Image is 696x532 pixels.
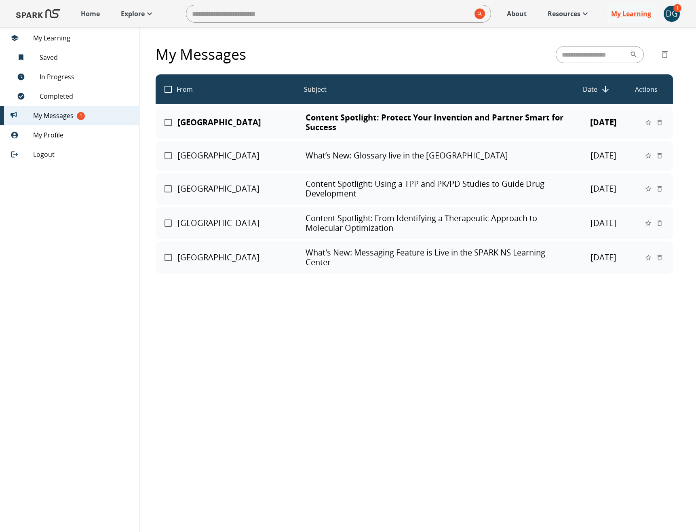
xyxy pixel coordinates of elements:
[607,5,656,23] a: My Learning
[177,118,305,127] p: [GEOGRAPHIC_DATA]
[565,151,642,160] p: [DATE]
[544,5,594,23] a: Resources
[177,151,305,160] p: [GEOGRAPHIC_DATA]
[77,5,104,23] a: Home
[177,218,305,228] p: [GEOGRAPHIC_DATA]
[40,72,133,82] span: In Progress
[654,117,665,128] button: delete
[503,5,531,23] a: About
[40,91,133,101] span: Completed
[306,213,564,233] p: Content Spotlight: From Identifying a Therapeutic Approach to Molecular Optimization
[16,4,60,23] img: Logo of SPARK at Stanford
[4,145,139,164] div: Logout
[40,53,133,62] span: Saved
[4,28,139,48] div: My Learning
[583,84,597,94] p: Date
[4,87,139,106] div: Completed
[33,150,133,159] span: Logout
[4,125,139,145] div: My Profile
[304,84,327,94] p: Subject
[654,252,665,263] button: delete
[81,9,100,19] p: Home
[635,84,658,94] p: Actions
[654,183,665,194] button: delete
[177,253,305,262] p: [GEOGRAPHIC_DATA]
[156,44,246,65] p: My Messages
[643,117,654,128] button: toggle pinned
[565,184,642,194] p: [DATE]
[4,48,139,67] div: Saved
[507,9,527,19] p: About
[643,183,654,194] button: toggle pinned
[611,9,651,19] p: My Learning
[33,33,133,43] span: My Learning
[626,47,638,62] button: search
[657,46,673,63] button: delete
[177,184,305,194] p: [GEOGRAPHIC_DATA]
[548,9,580,19] p: Resources
[643,217,654,229] button: toggle pinned
[177,84,193,94] p: From
[121,9,145,19] p: Explore
[565,253,642,262] p: [DATE]
[643,150,654,161] button: toggle pinned
[33,111,133,120] span: My Messages
[565,118,642,127] p: [DATE]
[471,5,485,22] button: search
[117,5,158,23] a: Explore
[664,6,680,22] button: account of current user
[654,150,665,161] button: delete
[33,130,133,140] span: My Profile
[306,113,564,132] p: Content Spotlight: Protect Your Invention and Partner Smart for Success
[306,151,564,160] p: What’s New: Glossary live in the [GEOGRAPHIC_DATA]
[643,252,654,263] button: toggle pinned
[4,67,139,87] div: In Progress
[306,179,564,198] p: Content Spotlight: Using a TPP and PK/PD Studies to Guide Drug Development
[654,217,665,229] button: delete
[306,248,564,267] p: What's New: Messaging Feature is Live in the SPARK NS Learning Center
[673,4,681,12] span: 1
[664,6,680,22] div: DG
[77,112,85,120] span: 1
[565,218,642,228] p: [DATE]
